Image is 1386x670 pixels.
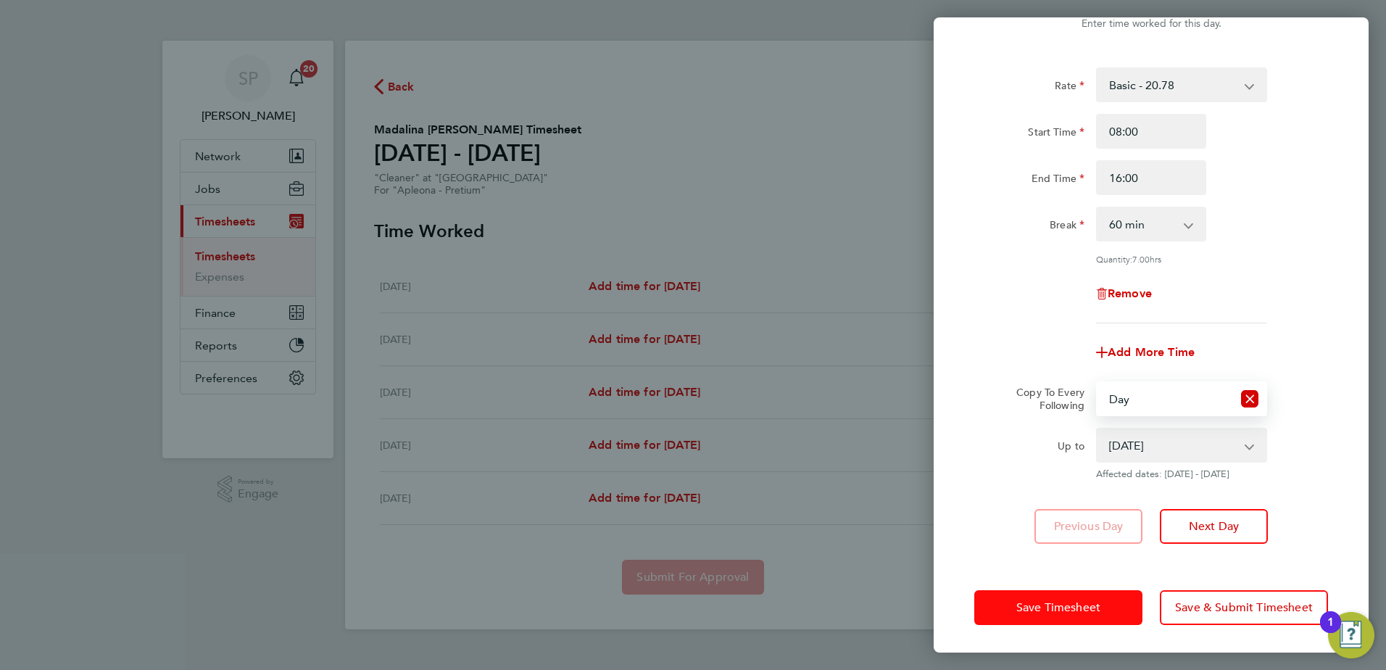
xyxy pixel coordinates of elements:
button: Save Timesheet [974,590,1142,625]
div: 1 [1327,622,1334,641]
span: 7.00 [1132,253,1150,265]
label: End Time [1032,172,1084,189]
button: Add More Time [1096,347,1195,358]
input: E.g. 18:00 [1096,160,1206,195]
input: E.g. 08:00 [1096,114,1206,149]
button: Remove [1096,288,1152,299]
span: Add More Time [1108,345,1195,359]
div: Quantity: hrs [1096,253,1267,265]
label: Break [1050,218,1084,236]
label: Rate [1055,79,1084,96]
label: Start Time [1028,125,1084,143]
span: Next Day [1189,519,1239,534]
span: Affected dates: [DATE] - [DATE] [1096,468,1267,480]
span: Remove [1108,286,1152,300]
button: Save & Submit Timesheet [1160,590,1328,625]
button: Open Resource Center, 1 new notification [1328,612,1374,658]
span: Save & Submit Timesheet [1175,600,1313,615]
button: Reset selection [1241,383,1258,415]
div: Enter time worked for this day. [934,15,1369,33]
span: Save Timesheet [1016,600,1100,615]
label: Copy To Every Following [1005,386,1084,412]
button: Next Day [1160,509,1268,544]
label: Up to [1058,439,1084,457]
